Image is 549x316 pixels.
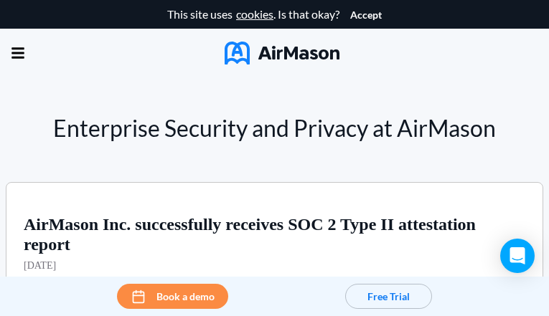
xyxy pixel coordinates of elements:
h1: AirMason Inc. successfully receives SOC 2 Type II attestation report [24,215,525,254]
button: Book a demo [117,284,228,309]
h3: [DATE] [24,260,56,272]
a: cookies [236,8,273,21]
h1: Enterprise Security and Privacy at AirMason [6,115,543,142]
button: Free Trial [345,284,432,309]
button: Accept cookies [350,9,382,21]
img: AirMason Logo [225,42,339,64]
div: Open Intercom Messenger [500,239,535,273]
